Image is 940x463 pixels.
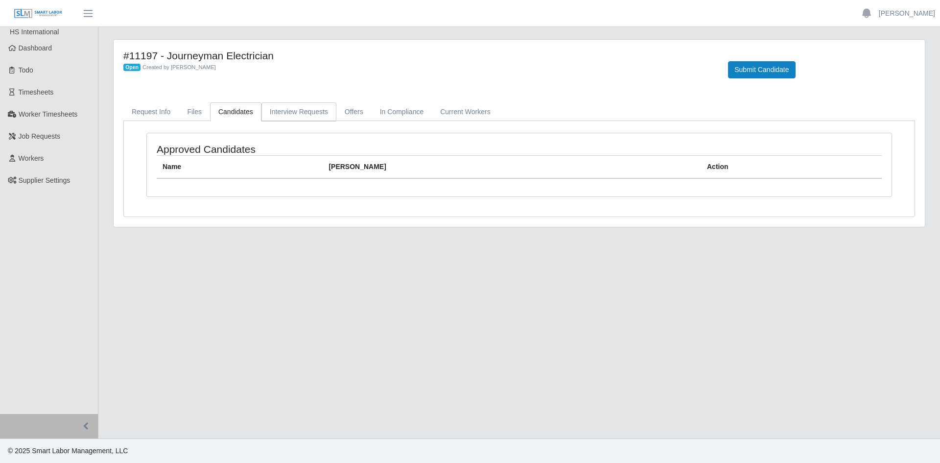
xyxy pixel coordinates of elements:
[210,102,261,122] a: Candidates
[179,102,210,122] a: Files
[336,102,372,122] a: Offers
[323,156,701,179] th: [PERSON_NAME]
[19,176,70,184] span: Supplier Settings
[701,156,882,179] th: Action
[19,44,52,52] span: Dashboard
[261,102,336,122] a: Interview Requests
[19,66,33,74] span: Todo
[157,156,323,179] th: Name
[879,8,935,19] a: [PERSON_NAME]
[10,28,59,36] span: HS International
[19,154,44,162] span: Workers
[142,64,216,70] span: Created by [PERSON_NAME]
[728,61,795,78] button: Submit Candidate
[372,102,432,122] a: In Compliance
[8,447,128,455] span: © 2025 Smart Labor Management, LLC
[19,110,77,118] span: Worker Timesheets
[14,8,63,19] img: SLM Logo
[123,49,713,62] h4: #11197 - Journeyman Electrician
[432,102,498,122] a: Current Workers
[123,64,141,72] span: Open
[123,102,179,122] a: Request Info
[19,132,61,140] span: Job Requests
[157,143,450,155] h4: Approved Candidates
[19,88,54,96] span: Timesheets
